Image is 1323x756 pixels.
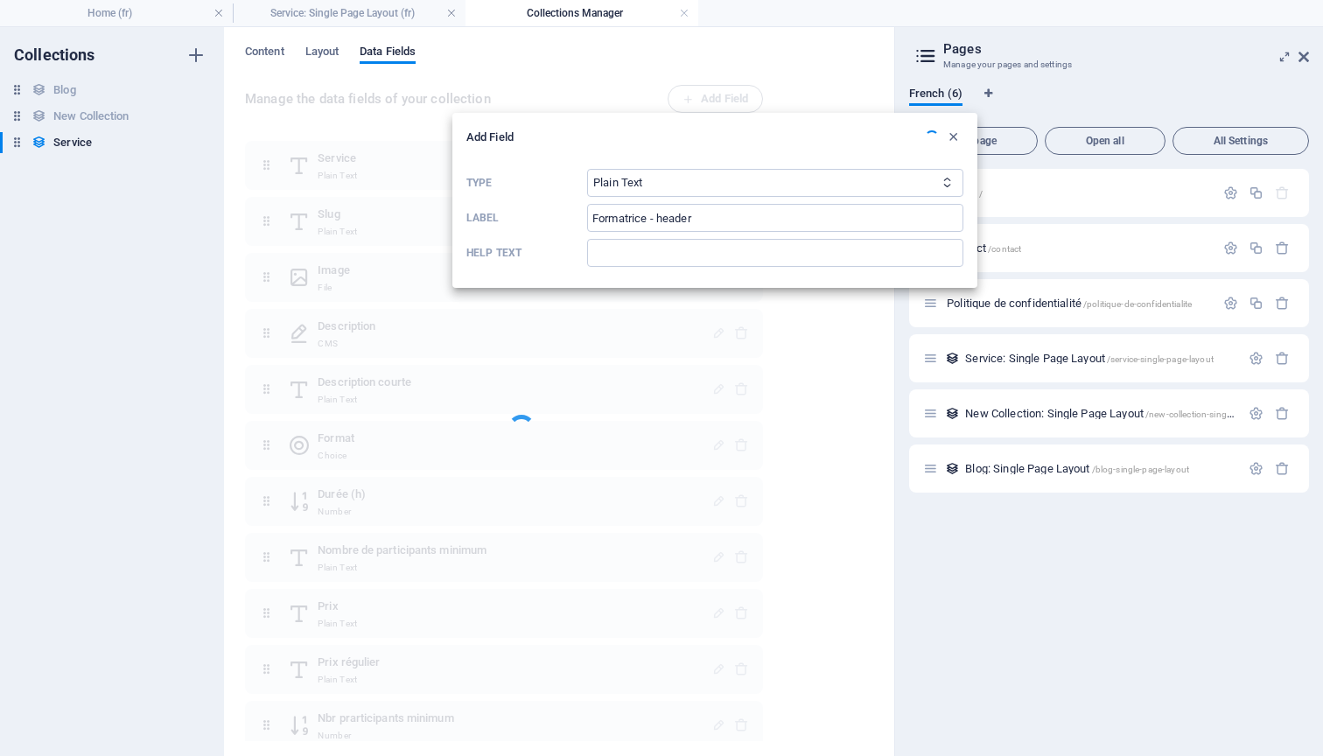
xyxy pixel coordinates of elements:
[466,127,921,148] h6: Add Field
[587,204,963,232] div: Label
[466,246,580,260] p: This text is displayed below the field when editing an item
[587,169,963,197] div: Type
[466,176,580,190] p: Type
[466,211,580,225] p: Label
[587,239,963,267] div: Help text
